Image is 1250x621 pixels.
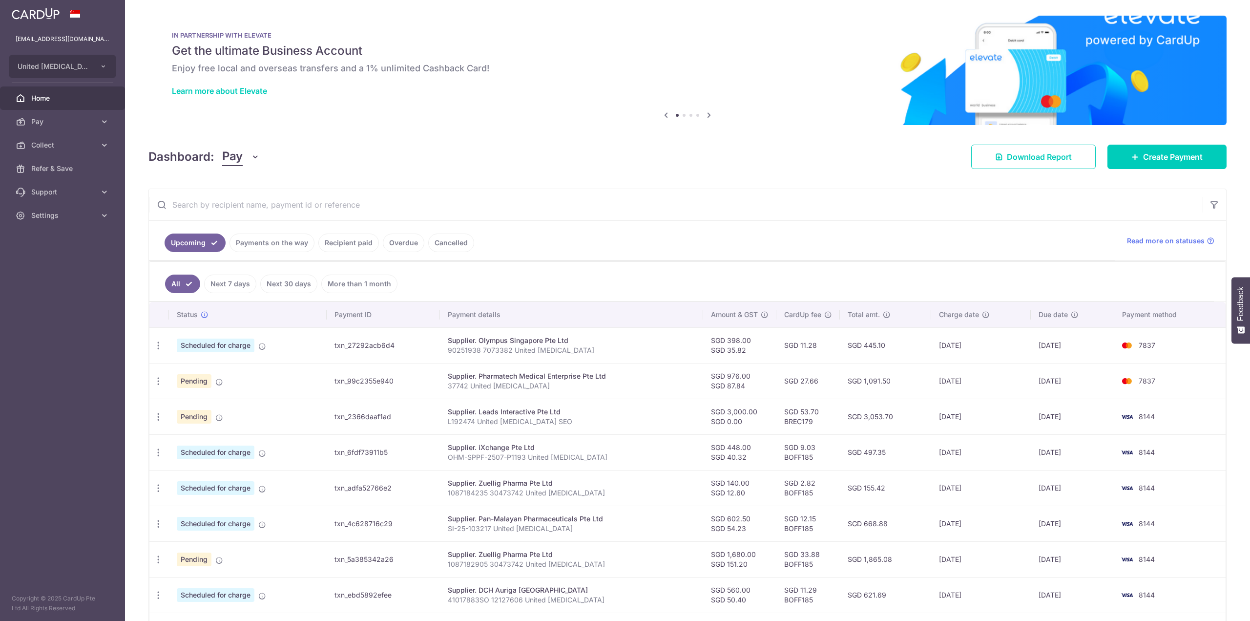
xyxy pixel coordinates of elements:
[16,34,109,44] p: [EMAIL_ADDRESS][DOMAIN_NAME]
[1139,448,1155,456] span: 8144
[1031,541,1114,577] td: [DATE]
[840,327,932,363] td: SGD 445.10
[327,470,440,506] td: txn_adfa52766e2
[1117,482,1137,494] img: Bank Card
[321,275,397,293] a: More than 1 month
[318,234,379,252] a: Recipient paid
[327,302,440,327] th: Payment ID
[31,140,96,150] span: Collect
[931,541,1031,577] td: [DATE]
[177,517,254,531] span: Scheduled for charge
[31,211,96,220] span: Settings
[222,148,260,166] button: Pay
[327,363,440,399] td: txn_99c2355e940
[448,524,695,534] p: SI-25-103217 United [MEDICAL_DATA]
[776,541,840,577] td: SGD 33.88 BOFF185
[177,310,198,320] span: Status
[776,506,840,541] td: SGD 12.15 BOFF185
[1117,554,1137,565] img: Bank Card
[939,310,979,320] span: Charge date
[448,417,695,427] p: L192474 United [MEDICAL_DATA] SEO
[1127,236,1214,246] a: Read more on statuses
[31,187,96,197] span: Support
[177,446,254,459] span: Scheduled for charge
[848,310,880,320] span: Total amt.
[931,399,1031,434] td: [DATE]
[1231,277,1250,343] button: Feedback - Show survey
[448,443,695,452] div: Supplier. iXchange Pte Ltd
[204,275,256,293] a: Next 7 days
[177,553,211,566] span: Pending
[327,541,440,577] td: txn_5a385342a26
[711,310,758,320] span: Amount & GST
[931,327,1031,363] td: [DATE]
[448,514,695,524] div: Supplier. Pan-Malayan Pharmaceuticals Pte Ltd
[448,371,695,381] div: Supplier. Pharmatech Medical Enterprise Pte Ltd
[776,327,840,363] td: SGD 11.28
[703,399,776,434] td: SGD 3,000.00 SGD 0.00
[383,234,424,252] a: Overdue
[448,452,695,462] p: OHM-SPPF-2507-P1193 United [MEDICAL_DATA]
[448,595,695,605] p: 41017883SO 12127606 United [MEDICAL_DATA]
[776,434,840,470] td: SGD 9.03 BOFF185
[840,506,932,541] td: SGD 668.88
[448,478,695,488] div: Supplier. Zuellig Pharma Pte Ltd
[776,399,840,434] td: SGD 53.70 BREC179
[931,470,1031,506] td: [DATE]
[840,363,932,399] td: SGD 1,091.50
[31,93,96,103] span: Home
[148,148,214,166] h4: Dashboard:
[448,559,695,569] p: 1087182905 30473742 United [MEDICAL_DATA]
[971,145,1096,169] a: Download Report
[327,327,440,363] td: txn_27292acb6d4
[177,481,254,495] span: Scheduled for charge
[177,339,254,352] span: Scheduled for charge
[172,63,1203,74] h6: Enjoy free local and overseas transfers and a 1% unlimited Cashback Card!
[1007,151,1072,163] span: Download Report
[1139,591,1155,599] span: 8144
[703,541,776,577] td: SGD 1,680.00 SGD 151.20
[703,327,776,363] td: SGD 398.00 SGD 35.82
[840,541,932,577] td: SGD 1,865.08
[931,363,1031,399] td: [DATE]
[18,62,90,71] span: United [MEDICAL_DATA] and [MEDICAL_DATA] Specialist Clinic Pte Ltd
[222,148,243,166] span: Pay
[1114,302,1226,327] th: Payment method
[776,577,840,613] td: SGD 11.29 BOFF185
[440,302,703,327] th: Payment details
[1031,470,1114,506] td: [DATE]
[784,310,821,320] span: CardUp fee
[840,577,932,613] td: SGD 621.69
[931,506,1031,541] td: [DATE]
[1031,363,1114,399] td: [DATE]
[931,434,1031,470] td: [DATE]
[1117,589,1137,601] img: Bank Card
[327,399,440,434] td: txn_2366daaf1ad
[1031,327,1114,363] td: [DATE]
[31,117,96,127] span: Pay
[1117,340,1137,351] img: Bank Card
[776,363,840,399] td: SGD 27.66
[703,506,776,541] td: SGD 602.50 SGD 54.23
[1031,399,1114,434] td: [DATE]
[931,577,1031,613] td: [DATE]
[428,234,474,252] a: Cancelled
[9,55,116,78] button: United [MEDICAL_DATA] and [MEDICAL_DATA] Specialist Clinic Pte Ltd
[703,434,776,470] td: SGD 448.00 SGD 40.32
[1139,484,1155,492] span: 8144
[448,336,695,345] div: Supplier. Olympus Singapore Pte Ltd
[840,470,932,506] td: SGD 155.42
[1127,236,1205,246] span: Read more on statuses
[172,86,267,96] a: Learn more about Elevate
[177,374,211,388] span: Pending
[1139,412,1155,421] span: 8144
[148,16,1227,125] img: Renovation banner
[165,275,200,293] a: All
[172,31,1203,39] p: IN PARTNERSHIP WITH ELEVATE
[448,550,695,559] div: Supplier. Zuellig Pharma Pte Ltd
[840,434,932,470] td: SGD 497.35
[1031,577,1114,613] td: [DATE]
[327,434,440,470] td: txn_6fdf73911b5
[1139,519,1155,528] span: 8144
[1139,341,1155,349] span: 7837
